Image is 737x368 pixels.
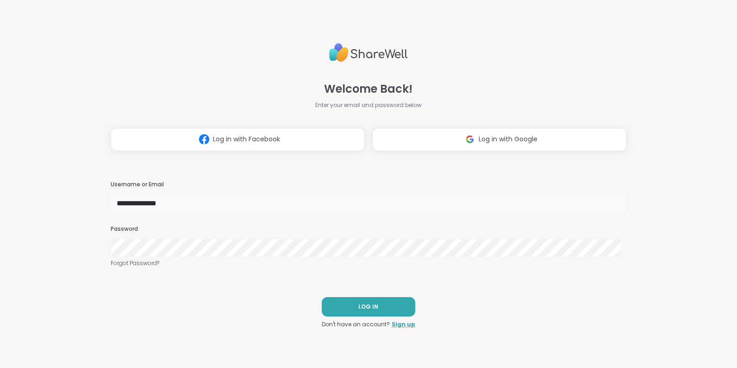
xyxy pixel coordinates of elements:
[479,134,537,144] span: Log in with Google
[372,128,626,151] button: Log in with Google
[111,128,365,151] button: Log in with Facebook
[111,225,626,233] h3: Password
[322,297,415,317] button: LOG IN
[213,134,280,144] span: Log in with Facebook
[315,101,422,109] span: Enter your email and password below
[358,303,378,311] span: LOG IN
[329,39,408,66] img: ShareWell Logo
[392,320,415,329] a: Sign up
[111,259,626,267] a: Forgot Password?
[111,181,626,189] h3: Username or Email
[324,81,412,97] span: Welcome Back!
[195,131,213,148] img: ShareWell Logomark
[461,131,479,148] img: ShareWell Logomark
[322,320,390,329] span: Don't have an account?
